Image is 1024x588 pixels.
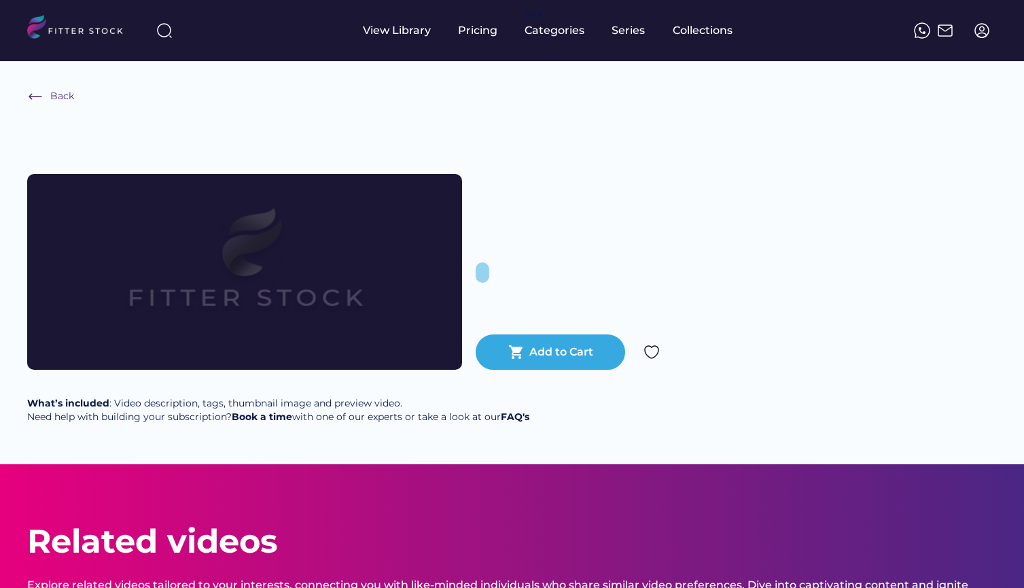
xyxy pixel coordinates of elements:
a: Book a time [232,411,292,423]
div: : Video description, tags, thumbnail image and preview video. Need help with building your subscr... [27,397,529,423]
div: fvck [525,7,542,20]
button: shopping_cart [508,344,525,360]
img: Frame%2079%20%281%29.svg [71,174,419,370]
img: Frame%2051.svg [937,22,953,39]
div: Pricing [458,23,497,38]
strong: What’s included [27,397,109,409]
img: Group%201000002324.svg [643,344,660,360]
div: Back [50,90,74,103]
div: View Library [363,23,431,38]
img: profile-circle.svg [974,22,990,39]
img: search-normal%203.svg [156,22,173,39]
div: Collections [673,23,732,38]
a: FAQ's [501,411,529,423]
img: meteor-icons_whatsapp%20%281%29.svg [914,22,930,39]
div: Related videos [27,519,277,564]
div: Categories [525,23,584,38]
div: Add to Cart [529,345,593,360]
div: Series [612,23,646,38]
img: LOGO.svg [27,15,135,43]
img: Frame%20%286%29.svg [27,88,43,105]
